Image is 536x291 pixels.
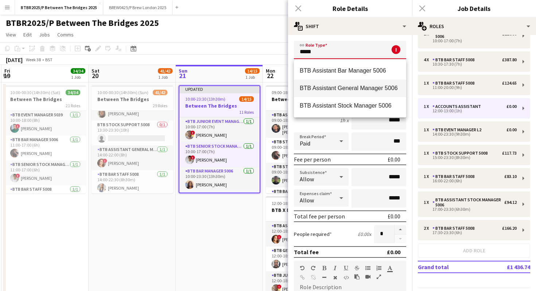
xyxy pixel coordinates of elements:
[376,265,381,271] button: Ordered List
[388,156,400,163] div: £0.00
[10,90,60,95] span: 10:00-00:30 (14h30m) (Sat)
[23,31,32,38] span: Edit
[424,207,517,211] div: 17:00-23:30 (6h30m)
[333,275,338,280] button: Clear Formatting
[432,226,477,231] div: BTB Bar Staff 5008
[179,117,260,142] app-card-role: BTB Junior Event Manager 50391/110:00-17:00 (7h)![PERSON_NAME]
[343,275,349,280] button: HTML Code
[4,136,86,160] app-card-role: BTB Bar Manager 50061/111:00-17:00 (6h)[PERSON_NAME]
[4,96,86,102] h3: Between The Bridges
[66,103,80,108] span: 21 Roles
[424,231,517,234] div: 17:30-23:30 (6h)
[4,185,86,210] app-card-role: BTB Bar Staff 50081/111:30-17:30 (6h)
[191,131,195,135] span: !
[322,275,327,280] button: Horizontal Line
[179,102,260,109] h3: Between The Bridges
[90,71,100,80] span: 20
[432,127,484,132] div: BTB Event Manager L2
[424,57,432,62] div: 4 x
[16,174,20,178] span: !
[387,265,392,271] button: Text Color
[432,81,477,86] div: BTB Bar Staff 5008
[92,67,100,74] span: Sat
[57,31,74,38] span: Comms
[358,231,371,237] div: £0.00 x
[266,111,347,138] app-card-role: BTB Assistant Stock Manager 50061/109:00-18:00 (9h)[PERSON_NAME] [PERSON_NAME]
[424,104,432,109] div: 1 x
[15,0,103,15] button: BTBR2025/P Between The Bridges 2025
[484,261,530,273] td: £1 436.74
[506,104,517,109] div: £0.00
[245,68,260,74] span: 14/15
[294,231,332,237] label: People required
[432,57,477,62] div: BTB Bar Staff 5008
[300,85,400,92] span: BTB Assistant General Manager 5006
[92,145,173,170] app-card-role: BTB Assistant General Manager 50061/114:00-22:00 (8h)![PERSON_NAME]
[16,124,20,128] span: !
[272,201,301,206] span: 12:00-18:00 (6h)
[333,265,338,271] button: Italic
[4,160,86,185] app-card-role: BTB Senior Stock Manager 50061/111:00-17:00 (6h)![PERSON_NAME]
[277,235,281,239] span: !
[6,56,23,63] div: [DATE]
[395,225,406,234] button: Increase
[424,86,517,89] div: 11:00-20:00 (9h)
[92,85,173,193] app-job-card: 10:00-00:30 (14h30m) (Sun)41/42Between The Bridges29 Roles[PERSON_NAME][PERSON_NAME][PERSON_NAME]...
[412,4,536,13] h3: Job Details
[294,248,319,256] div: Total fee
[376,274,381,280] button: Fullscreen
[266,247,347,271] app-card-role: BTB General Manager 50391/112:00-18:00 (6h)[PERSON_NAME]
[504,174,517,179] div: £83.10
[3,30,19,39] a: View
[4,67,10,74] span: Fri
[266,163,347,187] app-card-role: BTB Stock support 50081/109:00-18:00 (9h)[PERSON_NAME]
[185,96,225,102] span: 10:00-23:30 (13h30m)
[424,179,517,183] div: 16:00-22:00 (6h)
[272,90,301,95] span: 09:00-18:00 (9h)
[179,142,260,167] app-card-role: BTB Senior Stock Manager 50061/110:00-17:00 (7h)![PERSON_NAME]
[6,31,16,38] span: View
[388,213,400,220] div: £0.00
[103,0,172,15] button: BREW0425/P Brew London 2025
[288,4,412,13] h3: Role Details
[300,102,400,109] span: BTB Assistant Stock Manager 5006
[300,67,400,74] span: BTB Assistant Bar Manager 5006
[504,200,517,205] div: £94.12
[6,18,159,28] h1: BTBR2025/P Between The Bridges 2025
[340,117,349,124] div: 1h x
[502,151,517,156] div: £117.73
[4,85,86,193] app-job-card: 10:00-00:30 (14h30m) (Sat)34/34Between The Bridges21 RolesBTB Event Manager 50391/110:00-18:00 (8...
[245,74,259,80] div: 1 Job
[239,109,254,115] span: 11 Roles
[506,127,517,132] div: £0.00
[71,74,85,80] div: 1 Job
[424,132,517,136] div: 14:00-23:30 (9h30m)
[300,140,310,147] span: Paid
[294,213,345,220] div: Total fee per person
[502,226,517,231] div: £166.20
[502,81,517,86] div: £124.65
[178,71,187,80] span: 21
[97,90,148,95] span: 10:00-00:30 (14h30m) (Sun)
[266,187,347,212] app-card-role: BTB Bar Staff 50081/1
[277,284,281,289] span: !
[424,174,432,179] div: 1 x
[354,274,360,280] button: Paste as plain text
[387,248,400,256] div: £0.00
[92,121,173,145] app-card-role: BTB Stock support 50080/113:30-23:30 (10h)
[288,18,412,35] div: Shift
[266,207,347,213] h3: BTB X Boutinot
[418,261,484,273] td: Grand total
[45,57,53,62] div: BST
[300,197,314,204] span: Allow
[365,265,370,271] button: Unordered List
[424,62,517,66] div: 10:30-17:30 (7h)
[158,74,172,80] div: 1 Job
[424,39,517,43] div: 10:00-17:00 (7h)
[239,96,254,102] span: 14/15
[265,71,275,80] span: 22
[266,85,347,193] app-job-card: 09:00-18:00 (9h)4/4Between The Bridges4 RolesBTB Assistant Stock Manager 50061/109:00-18:00 (9h)[...
[153,90,167,95] span: 41/42
[365,274,370,280] button: Insert video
